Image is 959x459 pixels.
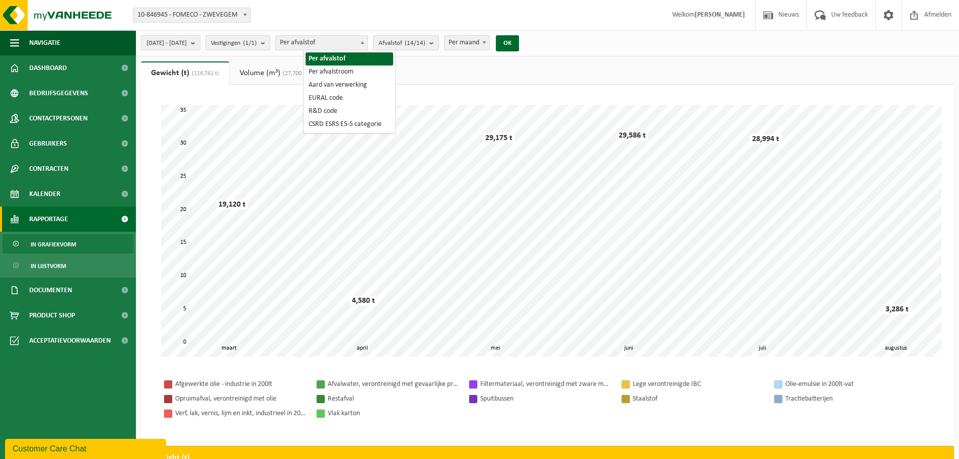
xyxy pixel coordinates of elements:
div: Verf, lak, vernis, lijm en inkt, industrieel in 200lt-vat [175,407,306,420]
span: Acceptatievoorwaarden [29,328,111,353]
div: 19,120 t [216,200,248,210]
li: Per afvalstof [306,52,393,65]
button: OK [496,35,519,51]
span: Rapportage [29,207,68,232]
div: Filtermateriaal, verontreinigd met zware metalen [480,378,611,390]
span: Per maand [445,36,489,50]
a: In lijstvorm [3,256,133,275]
span: Per afvalstof [276,36,367,50]
div: Lege verontreinigde IBC [633,378,764,390]
div: 28,994 t [750,134,782,144]
span: In grafiekvorm [31,235,76,254]
div: 29,586 t [616,130,648,141]
span: [DATE] - [DATE] [146,36,187,51]
span: (27,700 m³) [280,71,312,77]
span: Per afvalstof [275,35,368,50]
li: EURAL code [306,92,393,105]
div: Olie-emulsie in 200lt-vat [785,378,916,390]
span: Documenten [29,278,72,303]
a: Volume (m³) [230,61,322,85]
strong: [PERSON_NAME] [695,11,745,19]
span: Navigatie [29,30,60,55]
span: 10-846945 - FOMECO - ZWEVEGEM [133,8,251,23]
div: Spuitbussen [480,392,611,405]
div: 29,175 t [483,133,515,143]
a: In grafiekvorm [3,234,133,253]
div: Staalstof [633,392,764,405]
div: 3,286 t [883,304,911,314]
div: Afvalwater, verontreinigd met gevaarlijke producten [328,378,459,390]
button: Vestigingen(1/1) [205,35,270,50]
span: Dashboard [29,55,67,81]
a: Gewicht (t) [141,61,229,85]
span: Afvalstof [379,36,425,51]
count: (1/1) [243,40,257,46]
button: Afvalstof(14/14) [373,35,439,50]
span: (114,741 t) [189,71,219,77]
span: Product Shop [29,303,75,328]
li: R&D code [306,105,393,118]
div: Tractiebatterijen [785,392,916,405]
li: Aard van verwerking [306,79,393,92]
iframe: chat widget [5,437,168,459]
span: 10-846945 - FOMECO - ZWEVEGEM [133,8,250,22]
span: In lijstvorm [31,256,66,276]
span: Per maand [444,35,490,50]
div: 4,580 t [349,296,378,306]
span: Gebruikers [29,131,67,156]
li: Per afvalstroom [306,65,393,79]
span: Vestigingen [211,36,257,51]
count: (14/14) [405,40,425,46]
span: Contactpersonen [29,106,88,131]
span: Bedrijfsgegevens [29,81,88,106]
div: Opruimafval, verontreinigd met olie [175,392,306,405]
span: Contracten [29,156,68,181]
div: Vlak karton [328,407,459,420]
button: [DATE] - [DATE] [141,35,200,50]
li: CSRD ESRS E5-5 categorie [306,118,393,131]
span: Kalender [29,181,60,207]
div: Restafval [328,392,459,405]
div: Afgewerkte olie - industrie in 200lt [175,378,306,390]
